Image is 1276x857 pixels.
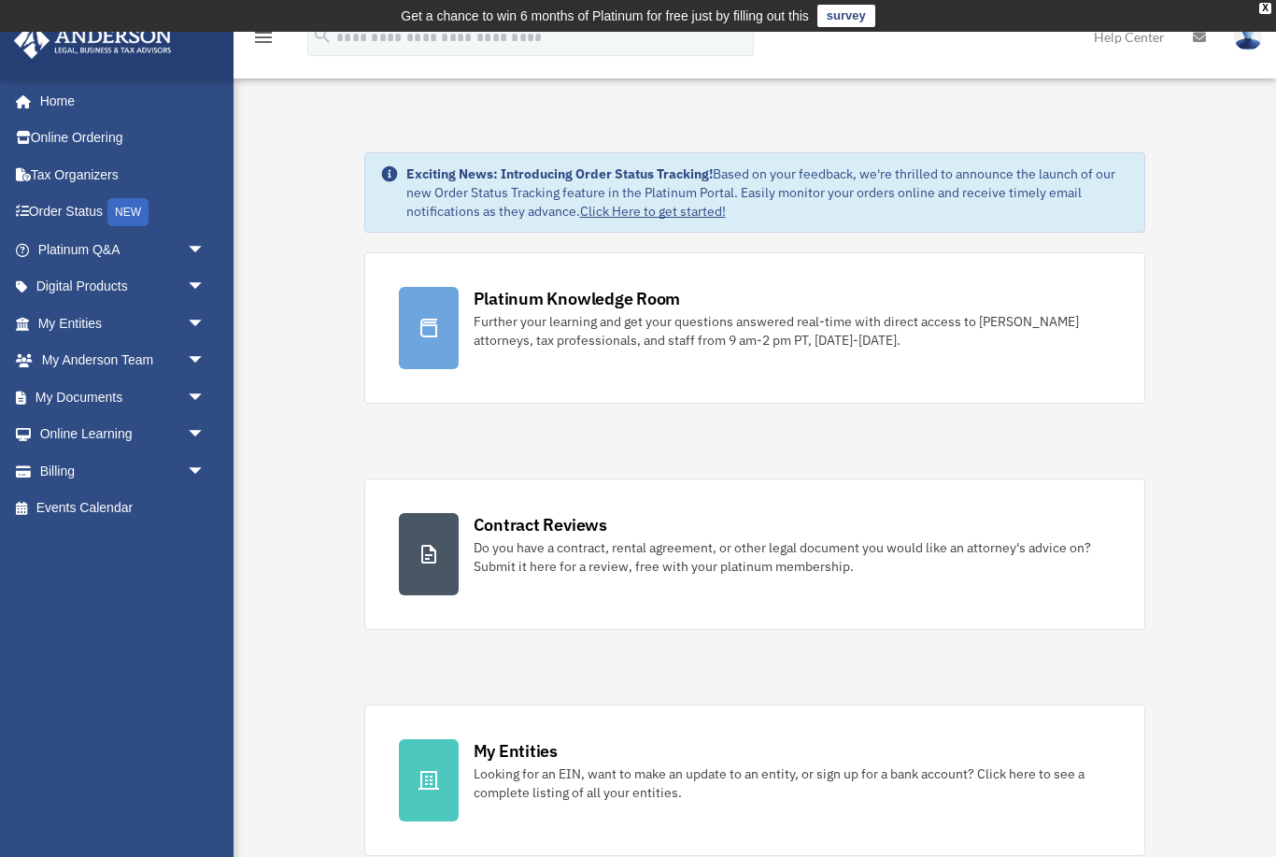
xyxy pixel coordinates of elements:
a: Platinum Q&Aarrow_drop_down [13,231,234,268]
i: search [312,25,333,46]
div: Platinum Knowledge Room [474,287,681,310]
span: arrow_drop_down [187,452,224,491]
a: Billingarrow_drop_down [13,452,234,490]
span: arrow_drop_down [187,231,224,269]
a: Online Ordering [13,120,234,157]
span: arrow_drop_down [187,416,224,454]
a: Digital Productsarrow_drop_down [13,268,234,306]
span: arrow_drop_down [187,379,224,417]
div: Get a chance to win 6 months of Platinum for free just by filling out this [401,5,809,27]
img: User Pic [1234,23,1262,50]
a: survey [817,5,875,27]
div: close [1259,3,1271,14]
div: Further your learning and get your questions answered real-time with direct access to [PERSON_NAM... [474,312,1112,350]
a: Contract Reviews Do you have a contract, rental agreement, or other legal document you would like... [364,478,1146,630]
span: arrow_drop_down [187,305,224,343]
div: Do you have a contract, rental agreement, or other legal document you would like an attorney's ad... [474,538,1112,576]
a: Click Here to get started! [580,203,726,220]
a: Home [13,82,224,120]
a: Tax Organizers [13,156,234,193]
a: Events Calendar [13,490,234,527]
img: Anderson Advisors Platinum Portal [8,22,177,59]
a: Order StatusNEW [13,193,234,232]
a: My Anderson Teamarrow_drop_down [13,342,234,379]
div: Based on your feedback, we're thrilled to announce the launch of our new Order Status Tracking fe... [406,164,1130,221]
a: Platinum Knowledge Room Further your learning and get your questions answered real-time with dire... [364,252,1146,404]
a: menu [252,33,275,49]
span: arrow_drop_down [187,268,224,307]
a: Online Learningarrow_drop_down [13,416,234,453]
a: My Entities Looking for an EIN, want to make an update to an entity, or sign up for a bank accoun... [364,705,1146,856]
i: menu [252,26,275,49]
a: My Documentsarrow_drop_down [13,379,234,416]
div: Looking for an EIN, want to make an update to an entity, or sign up for a bank account? Click her... [474,764,1112,802]
div: Contract Reviews [474,513,607,536]
a: My Entitiesarrow_drop_down [13,305,234,342]
span: arrow_drop_down [187,342,224,380]
strong: Exciting News: Introducing Order Status Tracking! [406,165,713,182]
div: NEW [107,198,149,226]
div: My Entities [474,739,558,763]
